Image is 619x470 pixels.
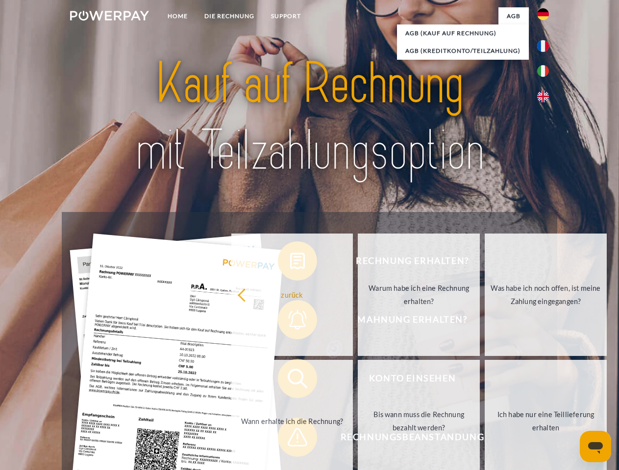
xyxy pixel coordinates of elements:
[159,7,196,25] a: Home
[196,7,263,25] a: DIE RECHNUNG
[364,408,474,434] div: Bis wann muss die Rechnung bezahlt werden?
[491,408,601,434] div: Ich habe nur eine Teillieferung erhalten
[537,65,549,77] img: it
[537,91,549,102] img: en
[237,288,347,301] div: zurück
[263,7,309,25] a: SUPPORT
[491,282,601,308] div: Was habe ich noch offen, ist meine Zahlung eingegangen?
[485,234,607,356] a: Was habe ich noch offen, ist meine Zahlung eingegangen?
[580,431,611,462] iframe: Schaltfläche zum Öffnen des Messaging-Fensters
[537,8,549,20] img: de
[364,282,474,308] div: Warum habe ich eine Rechnung erhalten?
[397,24,529,42] a: AGB (Kauf auf Rechnung)
[94,47,525,188] img: title-powerpay_de.svg
[237,414,347,427] div: Wann erhalte ich die Rechnung?
[397,42,529,60] a: AGB (Kreditkonto/Teilzahlung)
[537,40,549,52] img: fr
[498,7,529,25] a: agb
[70,11,149,21] img: logo-powerpay-white.svg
